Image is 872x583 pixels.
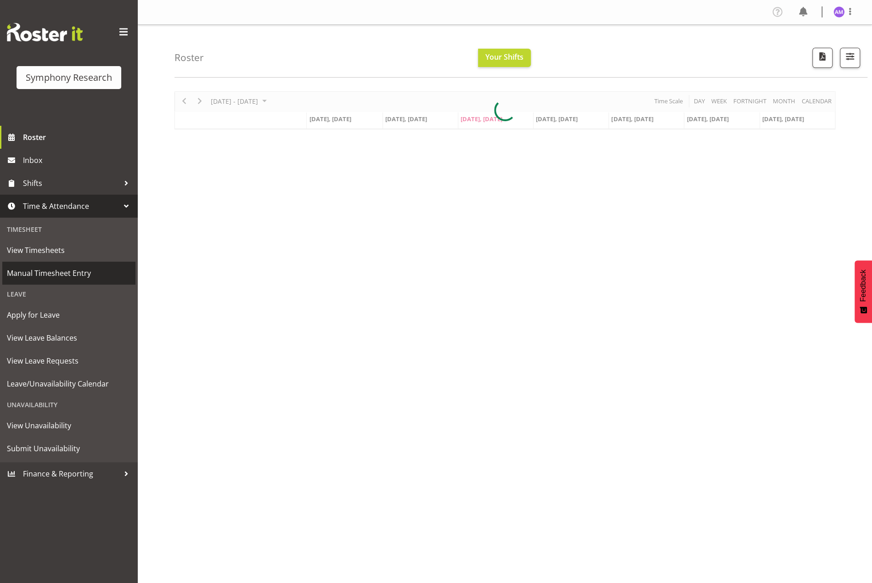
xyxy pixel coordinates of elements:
[833,6,844,17] img: amal-makan1835.jpg
[2,326,135,349] a: View Leave Balances
[2,372,135,395] a: Leave/Unavailability Calendar
[7,442,131,455] span: Submit Unavailability
[23,199,119,213] span: Time & Attendance
[478,49,531,67] button: Your Shifts
[2,349,135,372] a: View Leave Requests
[859,269,867,302] span: Feedback
[7,377,131,391] span: Leave/Unavailability Calendar
[840,48,860,68] button: Filter Shifts
[2,262,135,285] a: Manual Timesheet Entry
[26,71,112,84] div: Symphony Research
[23,153,133,167] span: Inbox
[7,331,131,345] span: View Leave Balances
[485,52,523,62] span: Your Shifts
[2,437,135,460] a: Submit Unavailability
[23,130,133,144] span: Roster
[7,23,83,41] img: Rosterit website logo
[174,52,204,63] h4: Roster
[23,467,119,481] span: Finance & Reporting
[812,48,833,68] button: Download a PDF of the roster according to the set date range.
[2,414,135,437] a: View Unavailability
[2,285,135,303] div: Leave
[7,354,131,368] span: View Leave Requests
[2,220,135,239] div: Timesheet
[2,239,135,262] a: View Timesheets
[23,176,119,190] span: Shifts
[2,303,135,326] a: Apply for Leave
[7,266,131,280] span: Manual Timesheet Entry
[855,260,872,323] button: Feedback - Show survey
[2,395,135,414] div: Unavailability
[7,243,131,257] span: View Timesheets
[7,419,131,432] span: View Unavailability
[7,308,131,322] span: Apply for Leave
